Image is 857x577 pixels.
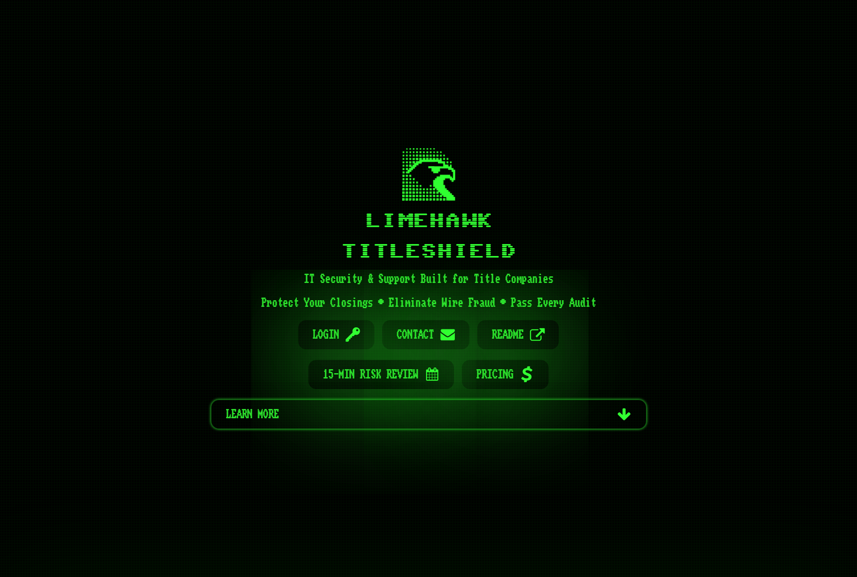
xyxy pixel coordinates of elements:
span: README [492,320,524,349]
a: README [477,320,559,349]
img: limehawk-logo [402,148,455,200]
a: Learn more [211,400,646,429]
a: Login [298,320,375,349]
span: Pricing [477,360,514,389]
span: Learn more [226,400,611,428]
span: Login [313,320,339,349]
h1: Limehawk [211,211,646,231]
span: Contact [397,320,434,349]
span: 15-Min Risk Review [323,360,419,389]
p: TitleShield [211,242,646,262]
h1: IT Security & Support Built for Title Companies [211,272,646,286]
h1: Protect Your Closings • Eliminate Wire Fraud • Pass Every Audit [211,296,646,310]
a: Contact [382,320,469,349]
a: Pricing [462,360,549,389]
a: 15-Min Risk Review [308,360,454,389]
